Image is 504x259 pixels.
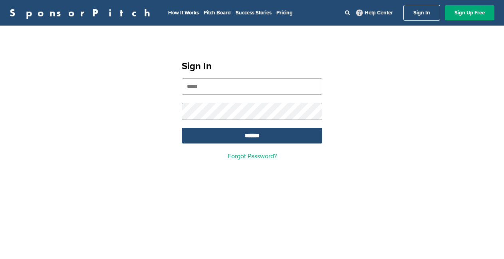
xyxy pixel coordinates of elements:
a: How It Works [168,10,199,16]
a: Pitch Board [204,10,231,16]
a: Forgot Password? [228,152,277,160]
a: Sign Up Free [445,5,494,20]
h1: Sign In [182,59,322,74]
a: SponsorPitch [10,8,155,18]
a: Help Center [355,8,395,18]
a: Sign In [403,5,440,21]
a: Success Stories [236,10,272,16]
a: Pricing [276,10,293,16]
